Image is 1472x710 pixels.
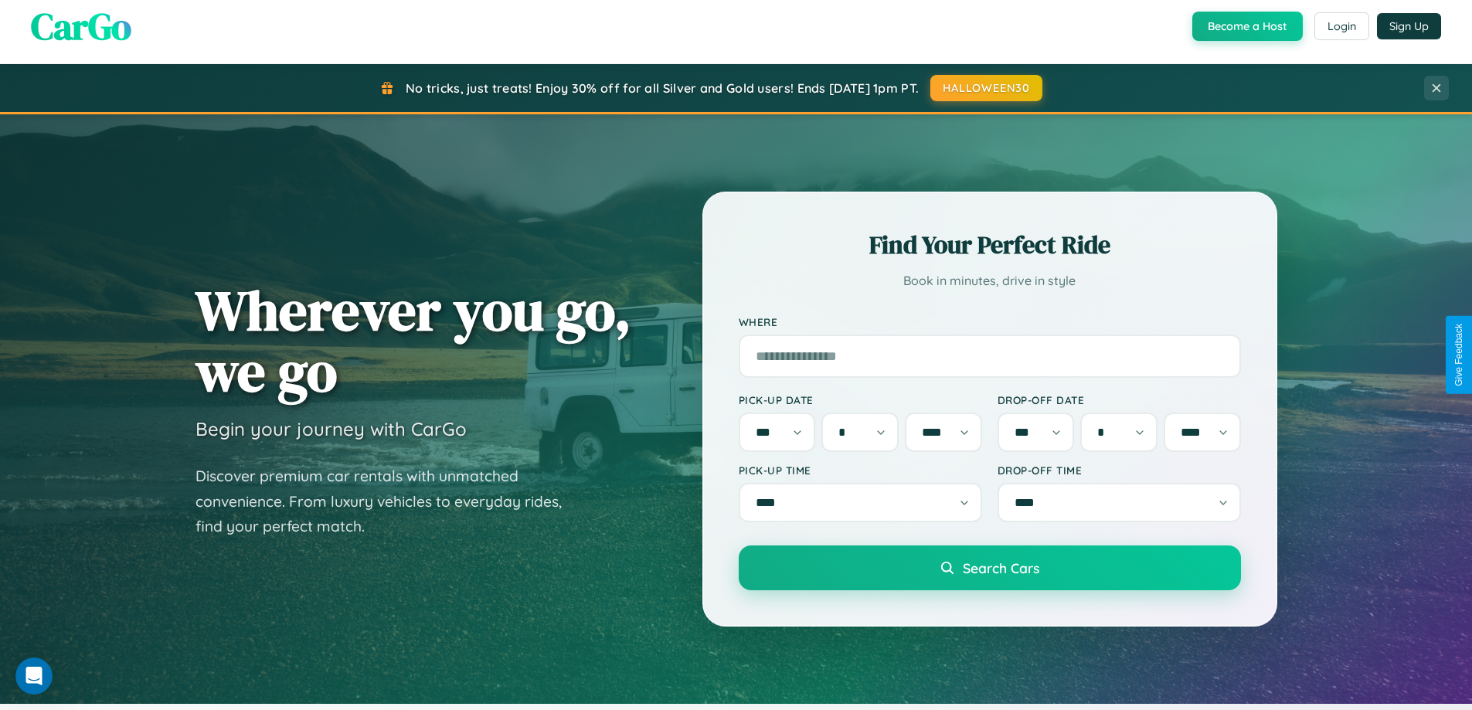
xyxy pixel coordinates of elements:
span: Search Cars [963,559,1039,576]
h1: Wherever you go, we go [195,280,631,402]
button: HALLOWEEN30 [930,75,1042,101]
label: Where [739,315,1241,328]
span: No tricks, just treats! Enjoy 30% off for all Silver and Gold users! Ends [DATE] 1pm PT. [406,80,919,96]
button: Login [1314,12,1369,40]
label: Drop-off Time [998,464,1241,477]
label: Drop-off Date [998,393,1241,406]
h2: Find Your Perfect Ride [739,228,1241,262]
label: Pick-up Time [739,464,982,477]
span: CarGo [31,1,131,52]
iframe: Intercom live chat [15,657,53,695]
p: Book in minutes, drive in style [739,270,1241,292]
h3: Begin your journey with CarGo [195,417,467,440]
label: Pick-up Date [739,393,982,406]
button: Become a Host [1192,12,1303,41]
button: Sign Up [1377,13,1441,39]
p: Discover premium car rentals with unmatched convenience. From luxury vehicles to everyday rides, ... [195,464,582,539]
button: Search Cars [739,545,1241,590]
div: Give Feedback [1453,324,1464,386]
